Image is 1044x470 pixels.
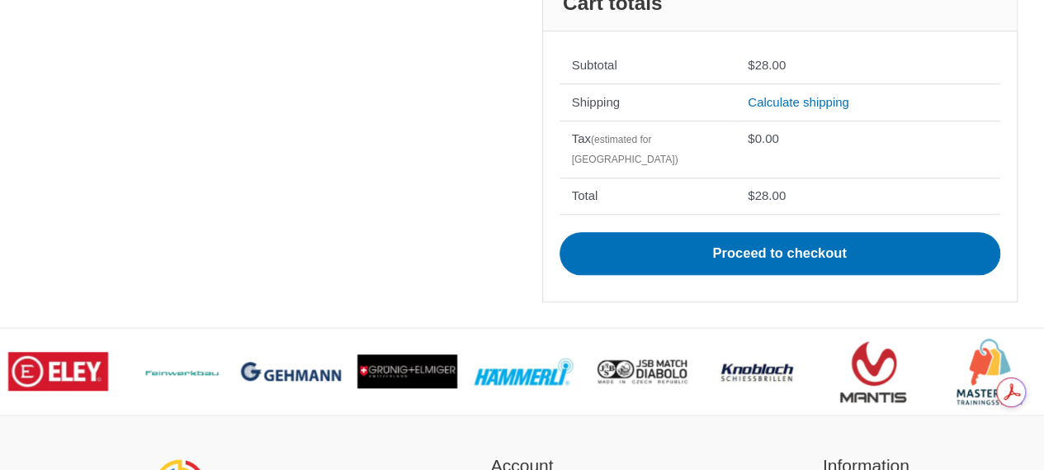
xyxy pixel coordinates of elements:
bdi: 28.00 [748,58,786,72]
span: $ [748,188,754,202]
span: $ [748,131,754,145]
small: (estimated for [GEOGRAPHIC_DATA]) [572,134,678,165]
bdi: 28.00 [748,188,786,202]
bdi: 0.00 [748,131,779,145]
a: Proceed to checkout [560,232,1000,275]
a: Calculate shipping [748,95,849,109]
span: $ [748,58,754,72]
th: Total [560,178,736,215]
th: Tax [560,121,736,178]
th: Subtotal [560,48,736,84]
img: brand logo [8,352,108,391]
th: Shipping [560,83,736,121]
